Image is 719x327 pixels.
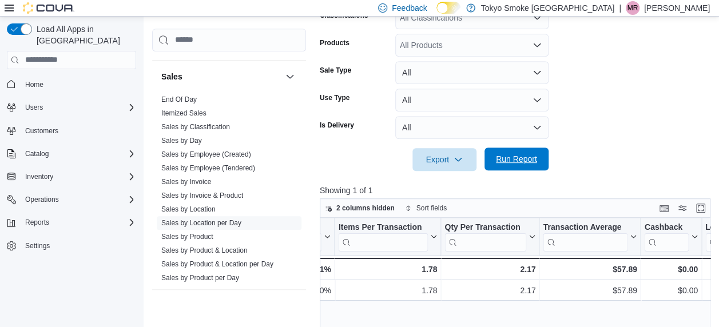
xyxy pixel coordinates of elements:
span: Sales by Classification [161,122,230,131]
button: All [395,116,549,139]
div: $57.89 [543,262,637,276]
label: Products [320,38,349,47]
button: Inventory [2,169,141,185]
span: Sales by Invoice [161,177,211,186]
a: Sales by Day [161,137,202,145]
span: Settings [21,238,136,253]
span: Sort fields [416,204,447,213]
button: Operations [2,192,141,208]
a: Sales by Product & Location [161,246,248,254]
div: Markdown Percent [244,222,321,251]
span: Settings [25,241,50,250]
button: Transaction Average [543,222,637,251]
button: Sales [161,71,281,82]
label: Use Type [320,93,349,102]
p: [PERSON_NAME] [644,1,710,15]
div: Transaction Average [543,222,627,251]
nav: Complex example [7,71,136,284]
span: Sales by Product & Location per Day [161,260,273,269]
a: Sales by Location per Day [161,219,241,227]
span: MR [627,1,638,15]
span: Users [25,103,43,112]
a: End Of Day [161,95,197,103]
a: Sales by Employee (Created) [161,150,251,158]
span: Catalog [21,147,136,161]
a: Itemized Sales [161,109,206,117]
span: Sales by Invoice & Product [161,191,243,200]
span: Export [419,148,470,171]
span: Customers [21,123,136,138]
button: Catalog [2,146,141,162]
div: Cashback [644,222,688,251]
button: Operations [21,193,63,206]
a: Sales by Classification [161,123,230,131]
span: Sales by Product per Day [161,273,239,282]
div: $57.89 [543,284,637,297]
span: Customers [25,126,58,135]
label: Sale Type [320,66,351,75]
span: End Of Day [161,95,197,104]
span: Sales by Employee (Tendered) [161,163,255,173]
button: Inventory [21,170,58,184]
button: Sort fields [400,201,451,215]
div: 4.00% [244,284,331,297]
h3: Sales [161,71,182,82]
div: Cashback [644,222,688,233]
div: Mariana Reimer [626,1,639,15]
div: Items Per Transaction [338,222,428,251]
span: Sales by Employee (Created) [161,150,251,159]
span: Load All Apps in [GEOGRAPHIC_DATA] [32,23,136,46]
button: Customers [2,122,141,139]
a: Sales by Invoice [161,178,211,186]
span: Sales by Location per Day [161,218,241,228]
button: 2 columns hidden [320,201,399,215]
p: | [619,1,621,15]
div: Qty Per Transaction [444,222,526,233]
button: Reports [21,216,54,229]
span: Reports [21,216,136,229]
button: Users [21,101,47,114]
button: Export [412,148,476,171]
button: Sales [283,70,297,83]
p: Tokyo Smoke [GEOGRAPHIC_DATA] [481,1,615,15]
button: Open list of options [533,41,542,50]
div: Transaction Average [543,222,627,233]
div: Markdown Percent [244,222,321,233]
span: Reports [25,218,49,227]
span: Sales by Location [161,205,216,214]
span: Sales by Day [161,136,202,145]
a: Sales by Employee (Tendered) [161,164,255,172]
button: Qty Per Transaction [444,222,535,251]
button: Catalog [21,147,53,161]
span: Inventory [21,170,136,184]
a: Sales by Product [161,233,213,241]
span: Itemized Sales [161,109,206,118]
span: Home [25,80,43,89]
a: Sales by Product per Day [161,274,239,282]
span: 2 columns hidden [336,204,395,213]
button: Cashback [644,222,697,251]
button: Users [2,99,141,115]
button: Reports [2,214,141,230]
button: Display options [676,201,689,215]
button: Settings [2,237,141,254]
button: Run Report [484,147,549,170]
button: Keyboard shortcuts [657,201,671,215]
span: Operations [25,195,59,204]
a: Home [21,78,48,91]
img: Cova [23,2,74,14]
span: Feedback [392,2,427,14]
div: 2.17 [444,262,535,276]
a: Sales by Product & Location per Day [161,260,273,268]
div: $0.00 [644,284,697,297]
input: Dark Mode [436,2,460,14]
span: Catalog [25,149,49,158]
div: 4.01% [244,262,331,276]
a: Sales by Invoice & Product [161,192,243,200]
div: 2.17 [444,284,535,297]
div: 1.78 [338,284,437,297]
span: Inventory [25,172,53,181]
button: Items Per Transaction [338,222,437,251]
button: All [395,89,549,111]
